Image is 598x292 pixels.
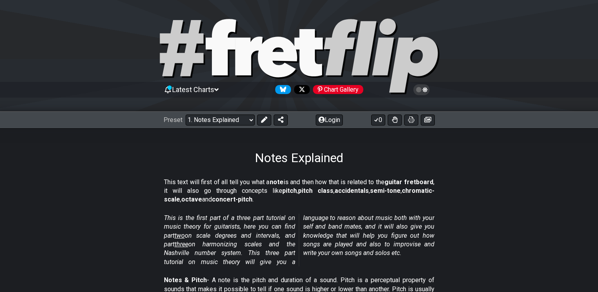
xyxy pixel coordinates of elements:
strong: octave [181,196,202,203]
span: Preset [164,116,182,124]
select: Preset [186,115,255,126]
button: Login [316,115,343,126]
strong: Notes & Pitch [164,276,207,284]
span: two [175,232,185,239]
strong: accidentals [335,187,369,194]
p: This text will first of all tell you what a is and then how that is related to the , it will also... [164,178,434,204]
strong: pitch [282,187,297,194]
span: three [175,240,188,248]
button: Share Preset [274,115,288,126]
button: Print [404,115,418,126]
span: Toggle light / dark theme [417,86,426,93]
button: Create image [421,115,435,126]
strong: pitch class [298,187,333,194]
a: #fretflip at Pinterest [310,85,363,94]
h1: Notes Explained [255,150,343,165]
a: Follow #fretflip at X [291,85,310,94]
button: Toggle Dexterity for all fretkits [388,115,402,126]
strong: note [270,178,283,186]
strong: concert-pitch [212,196,252,203]
button: 0 [371,115,385,126]
button: Edit Preset [257,115,271,126]
em: This is the first part of a three part tutorial on music theory for guitarists, here you can find... [164,214,434,266]
div: Chart Gallery [313,85,363,94]
strong: guitar fretboard [385,178,433,186]
strong: semi-tone [370,187,401,194]
span: Latest Charts [172,85,214,94]
a: Follow #fretflip at Bluesky [272,85,291,94]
